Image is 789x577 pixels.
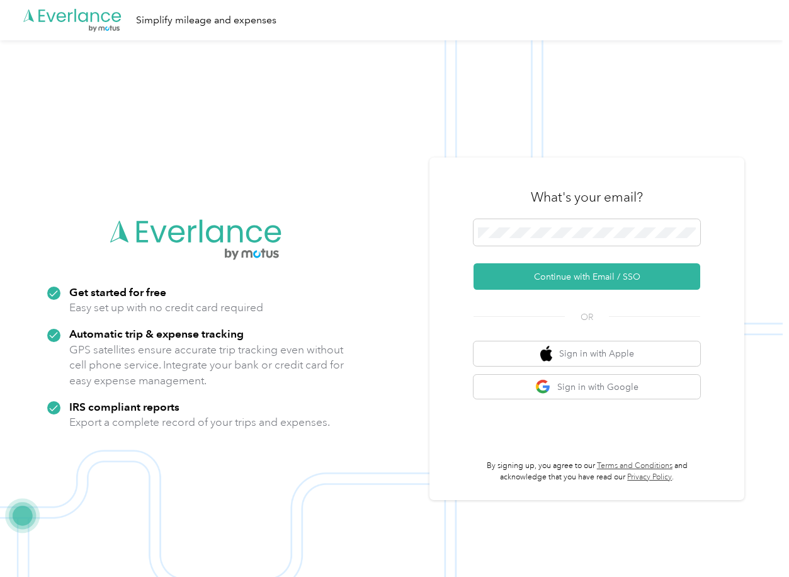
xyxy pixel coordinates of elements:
img: google logo [535,379,551,395]
strong: IRS compliant reports [69,400,179,413]
button: Continue with Email / SSO [474,263,700,290]
strong: Get started for free [69,285,166,299]
button: apple logoSign in with Apple [474,341,700,366]
button: google logoSign in with Google [474,375,700,399]
a: Privacy Policy [627,472,672,482]
div: Simplify mileage and expenses [136,13,276,28]
p: Export a complete record of your trips and expenses. [69,414,330,430]
iframe: Everlance-gr Chat Button Frame [718,506,789,577]
strong: Automatic trip & expense tracking [69,327,244,340]
h3: What's your email? [531,188,643,206]
p: GPS satellites ensure accurate trip tracking even without cell phone service. Integrate your bank... [69,342,344,389]
p: By signing up, you agree to our and acknowledge that you have read our . [474,460,700,483]
span: OR [565,311,609,324]
img: apple logo [540,346,553,362]
p: Easy set up with no credit card required [69,300,263,316]
a: Terms and Conditions [597,461,673,471]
